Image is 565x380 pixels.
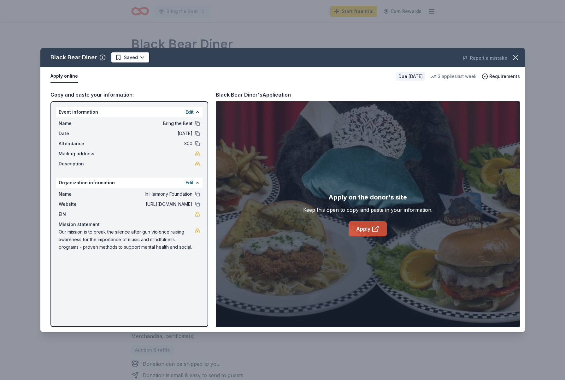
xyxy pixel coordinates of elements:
[101,190,192,198] span: In Harmony Foundation
[101,140,192,147] span: 300
[59,190,101,198] span: Name
[430,73,477,80] div: 3 applies last week
[59,211,101,218] span: EIN
[101,200,192,208] span: [URL][DOMAIN_NAME]
[50,91,208,99] div: Copy and paste your information:
[59,160,101,168] span: Description
[56,178,203,188] div: Organization information
[59,150,101,157] span: Mailing address
[489,73,520,80] span: Requirements
[59,221,200,228] div: Mission statement
[59,200,101,208] span: Website
[50,70,78,83] button: Apply online
[56,107,203,117] div: Event information
[111,52,150,63] button: Saved
[59,140,101,147] span: Attendance
[59,130,101,137] span: Date
[303,206,433,214] div: Keep this open to copy and paste in your information.
[328,192,407,202] div: Apply on the donor's site
[101,120,192,127] span: Bring the Beat
[216,91,291,99] div: Black Bear Diner's Application
[50,52,97,62] div: Black Bear Diner
[59,228,195,251] span: Our mission is to break the silence after gun violence raising awareness for the importance of mu...
[396,72,425,81] div: Due [DATE]
[59,120,101,127] span: Name
[101,130,192,137] span: [DATE]
[124,54,138,61] span: Saved
[349,221,387,236] a: Apply
[462,54,507,62] button: Report a mistake
[482,73,520,80] button: Requirements
[185,179,194,187] button: Edit
[185,108,194,116] button: Edit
